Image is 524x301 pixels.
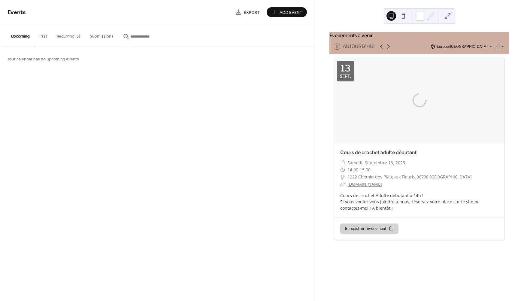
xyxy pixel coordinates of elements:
a: Export [231,7,264,17]
div: sept. [340,74,351,78]
a: Cours de crochet adulte débutant [340,150,417,155]
span: Your calendar has no upcoming events [8,56,79,62]
span: 15:00 [360,166,371,173]
button: Upcoming [6,24,35,46]
span: Add Event [280,9,302,16]
span: 14:00 [347,166,358,173]
button: Enregistrer l'événement [340,223,398,234]
div: ​ [340,181,345,188]
div: Événements à venir [329,32,509,39]
span: Europe/[GEOGRAPHIC_DATA] [437,45,487,48]
div: ​ [340,159,345,166]
span: - [358,166,360,173]
div: ​ [340,166,345,173]
button: Recurring (3) [52,24,85,46]
button: Past [35,24,52,46]
div: Cours de crochet Adulte débutant à 14h ! Si vous voulez vous joindre à nous, réservez votre place... [334,192,504,211]
a: 1222 Chemin des Plateaux Fleuris 06700 [GEOGRAPHIC_DATA] [347,173,472,181]
div: ​ [340,173,345,181]
span: samedi, septembre 13, 2025 [347,159,405,166]
span: Export [244,9,260,16]
span: Events [8,7,26,18]
div: 13 [341,64,350,73]
button: Submissions [85,24,118,46]
a: [DOMAIN_NAME] [347,181,382,187]
button: Add Event [267,7,307,17]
